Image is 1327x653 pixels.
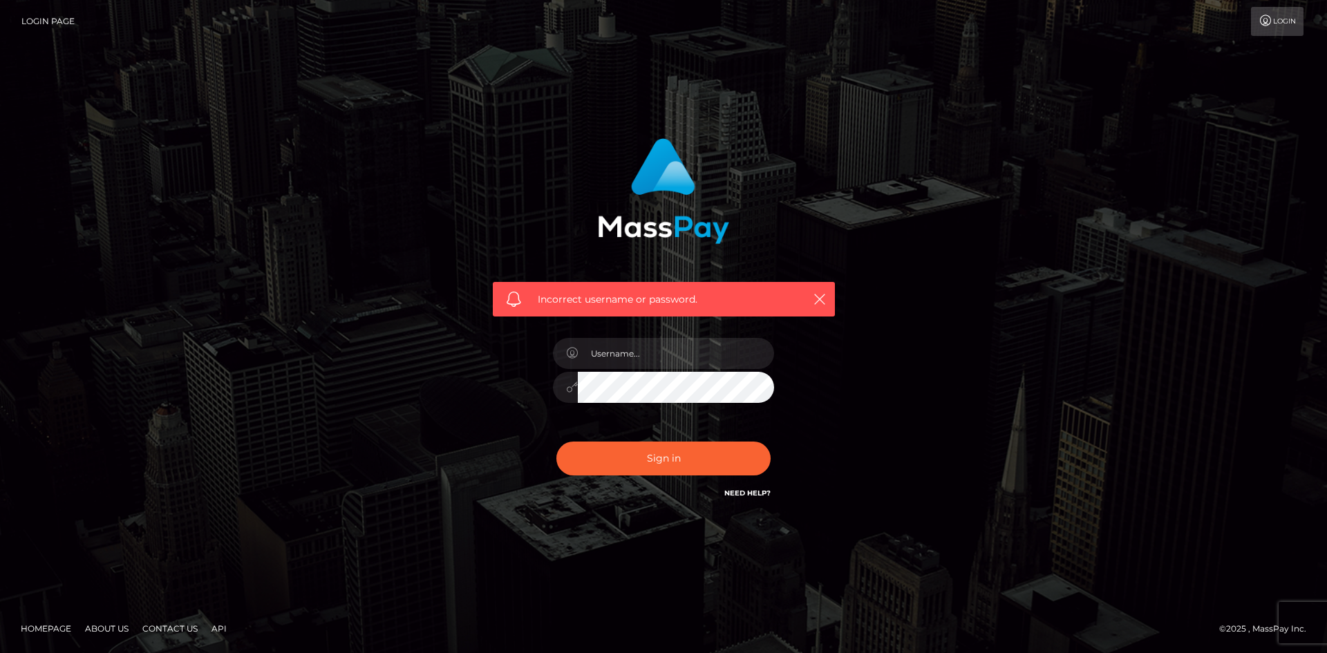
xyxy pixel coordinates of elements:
[1219,621,1317,636] div: © 2025 , MassPay Inc.
[724,489,771,498] a: Need Help?
[598,138,729,244] img: MassPay Login
[538,292,790,307] span: Incorrect username or password.
[21,7,75,36] a: Login Page
[15,618,77,639] a: Homepage
[1251,7,1304,36] a: Login
[556,442,771,475] button: Sign in
[206,618,232,639] a: API
[578,338,774,369] input: Username...
[79,618,134,639] a: About Us
[137,618,203,639] a: Contact Us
